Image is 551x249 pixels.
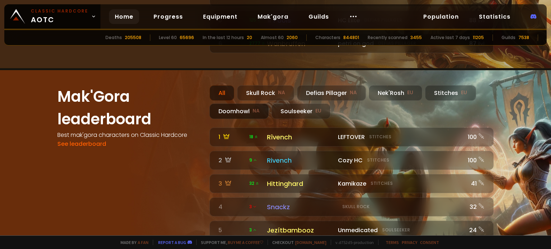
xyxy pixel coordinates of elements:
[466,202,485,211] div: 32
[209,128,494,147] a: 1 18 RîvenchLEFTOVERStitches100
[209,85,234,101] div: All
[249,227,257,233] span: 3
[287,34,298,41] div: 2060
[430,34,470,41] div: Active last 7 days
[466,156,485,165] div: 100
[209,104,269,119] div: Doomhowl
[368,34,408,41] div: Recently scanned
[125,34,141,41] div: 205508
[209,174,494,193] a: 3 32 HittinghardKamikazeStitches41
[57,140,106,148] a: See leaderboard
[218,133,245,142] div: 1
[315,34,340,41] div: Characters
[203,34,244,41] div: In the last 12 hours
[402,240,417,245] a: Privacy
[261,34,284,41] div: Almost 60
[267,179,334,188] div: Hittinghard
[466,133,485,142] div: 100
[209,151,494,170] a: 2 9RivenchCozy HCStitches100
[420,240,439,245] a: Consent
[371,180,393,187] small: Stitches
[237,85,294,101] div: Skull Rock
[478,40,485,47] small: ilvl
[252,9,294,24] a: Mak'gora
[369,85,422,101] div: Nek'Rosh
[338,133,462,142] div: LEFTOVER
[228,240,263,245] a: Buy me a coffee
[350,89,357,96] small: NA
[338,156,462,165] div: Cozy HC
[247,34,252,41] div: 20
[116,240,149,245] span: Made by
[109,9,139,24] a: Home
[267,225,334,235] div: Jezítbambooz
[278,89,285,96] small: NA
[342,203,369,210] small: Skull Rock
[138,240,149,245] a: a fan
[425,85,476,101] div: Stitches
[267,132,334,142] div: Rîvench
[343,34,359,41] div: 844801
[466,179,485,188] div: 41
[382,227,410,233] small: Soulseeker
[180,34,194,41] div: 65696
[518,34,529,41] div: 7538
[31,8,88,25] span: AOTC
[4,4,100,29] a: Classic HardcoreAOTC
[57,130,201,139] h4: Best mak'gora characters on Classic Hardcore
[369,134,391,140] small: Stitches
[410,34,422,41] div: 3455
[272,104,330,119] div: Soulseeker
[218,226,245,235] div: 5
[249,203,257,210] span: 3
[418,9,465,24] a: Population
[209,197,494,216] a: 4 3 SnackzSkull Rock32
[249,180,259,187] span: 32
[315,107,321,115] small: EU
[253,107,260,115] small: NA
[218,179,245,188] div: 3
[338,179,462,188] div: Kamikaze
[218,202,245,211] div: 4
[249,157,257,163] span: 9
[218,156,245,165] div: 2
[31,8,88,14] small: Classic Hardcore
[303,9,335,24] a: Guilds
[267,155,334,165] div: Rivench
[466,226,485,235] div: 24
[501,34,515,41] div: Guilds
[158,240,186,245] a: Report a bug
[268,240,326,245] span: Checkout
[267,202,334,212] div: Snackz
[473,9,516,24] a: Statistics
[196,240,263,245] span: Support me,
[338,226,462,235] div: Unmedicated
[197,9,243,24] a: Equipment
[473,34,484,41] div: 11205
[209,221,494,240] a: 5 3JezítbamboozUnmedicatedSoulseeker24
[367,157,389,163] small: Stitches
[386,240,399,245] a: Terms
[295,240,326,245] a: [DOMAIN_NAME]
[57,85,201,130] h1: Mak'Gora leaderboard
[159,34,177,41] div: Level 60
[331,240,374,245] span: v. d752d5 - production
[105,34,122,41] div: Deaths
[461,89,467,96] small: EU
[297,85,366,101] div: Defias Pillager
[148,9,189,24] a: Progress
[407,89,413,96] small: EU
[249,134,258,140] span: 18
